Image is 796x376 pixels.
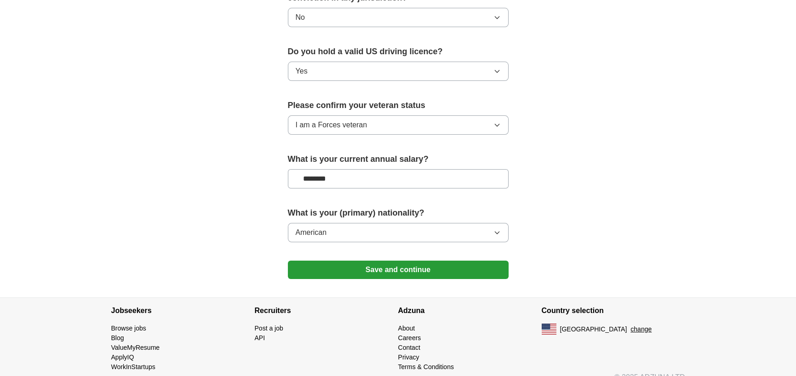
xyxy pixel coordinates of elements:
[398,334,421,342] a: Careers
[296,120,367,131] span: I am a Forces veteran
[398,344,420,351] a: Contact
[288,207,509,219] label: What is your (primary) nationality?
[296,227,327,238] span: American
[288,115,509,135] button: I am a Forces veteran
[111,325,146,332] a: Browse jobs
[630,325,652,334] button: change
[398,363,454,370] a: Terms & Conditions
[288,261,509,279] button: Save and continue
[288,99,509,112] label: Please confirm your veteran status
[296,12,305,23] span: No
[288,223,509,242] button: American
[255,334,265,342] a: API
[111,344,160,351] a: ValueMyResume
[542,324,556,335] img: US flag
[560,325,627,334] span: [GEOGRAPHIC_DATA]
[288,153,509,165] label: What is your current annual salary?
[296,66,308,77] span: Yes
[542,298,685,324] h4: Country selection
[288,8,509,27] button: No
[111,334,124,342] a: Blog
[288,46,509,58] label: Do you hold a valid US driving licence?
[255,325,283,332] a: Post a job
[398,325,415,332] a: About
[111,353,134,361] a: ApplyIQ
[288,62,509,81] button: Yes
[111,363,155,370] a: WorkInStartups
[398,353,419,361] a: Privacy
